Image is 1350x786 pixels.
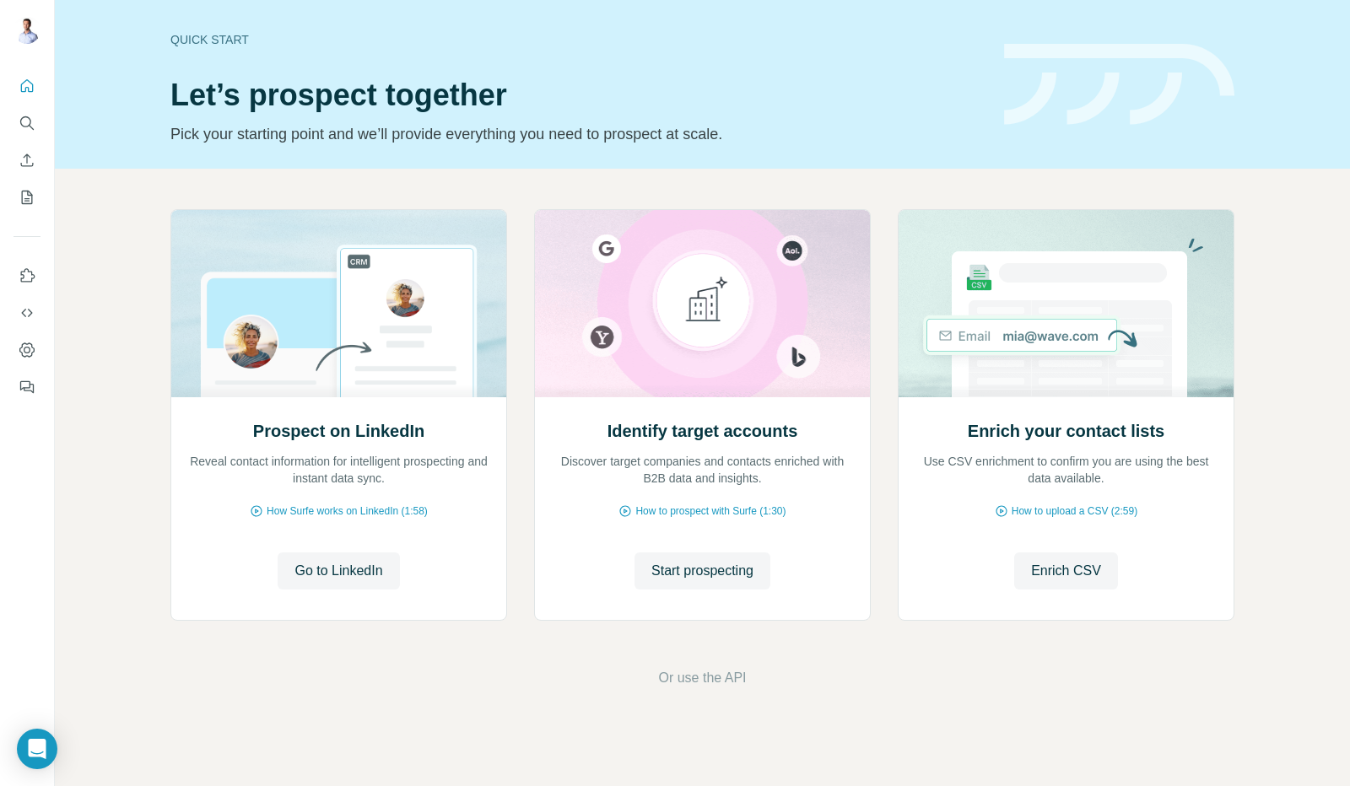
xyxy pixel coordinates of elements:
[898,210,1234,397] img: Enrich your contact lists
[13,298,40,328] button: Use Surfe API
[13,145,40,175] button: Enrich CSV
[188,453,489,487] p: Reveal contact information for intelligent prospecting and instant data sync.
[13,108,40,138] button: Search
[651,561,753,581] span: Start prospecting
[170,31,984,48] div: Quick start
[915,453,1217,487] p: Use CSV enrichment to confirm you are using the best data available.
[253,419,424,443] h2: Prospect on LinkedIn
[634,552,770,589] button: Start prospecting
[170,122,984,146] p: Pick your starting point and we’ll provide everything you need to prospect at scale.
[607,419,798,443] h2: Identify target accounts
[635,503,786,519] span: How to prospect with Surfe (1:30)
[658,668,746,688] button: Or use the API
[170,210,507,397] img: Prospect on LinkedIn
[17,729,57,769] div: Open Intercom Messenger
[13,335,40,365] button: Dashboard
[278,552,399,589] button: Go to LinkedIn
[170,78,984,112] h1: Let’s prospect together
[13,261,40,291] button: Use Surfe on LinkedIn
[968,419,1164,443] h2: Enrich your contact lists
[1014,552,1118,589] button: Enrich CSV
[294,561,382,581] span: Go to LinkedIn
[1012,503,1137,519] span: How to upload a CSV (2:59)
[1004,44,1234,126] img: banner
[552,453,853,487] p: Discover target companies and contacts enriched with B2B data and insights.
[13,372,40,402] button: Feedback
[13,182,40,213] button: My lists
[1031,561,1101,581] span: Enrich CSV
[13,17,40,44] img: Avatar
[13,71,40,101] button: Quick start
[534,210,871,397] img: Identify target accounts
[267,503,428,519] span: How Surfe works on LinkedIn (1:58)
